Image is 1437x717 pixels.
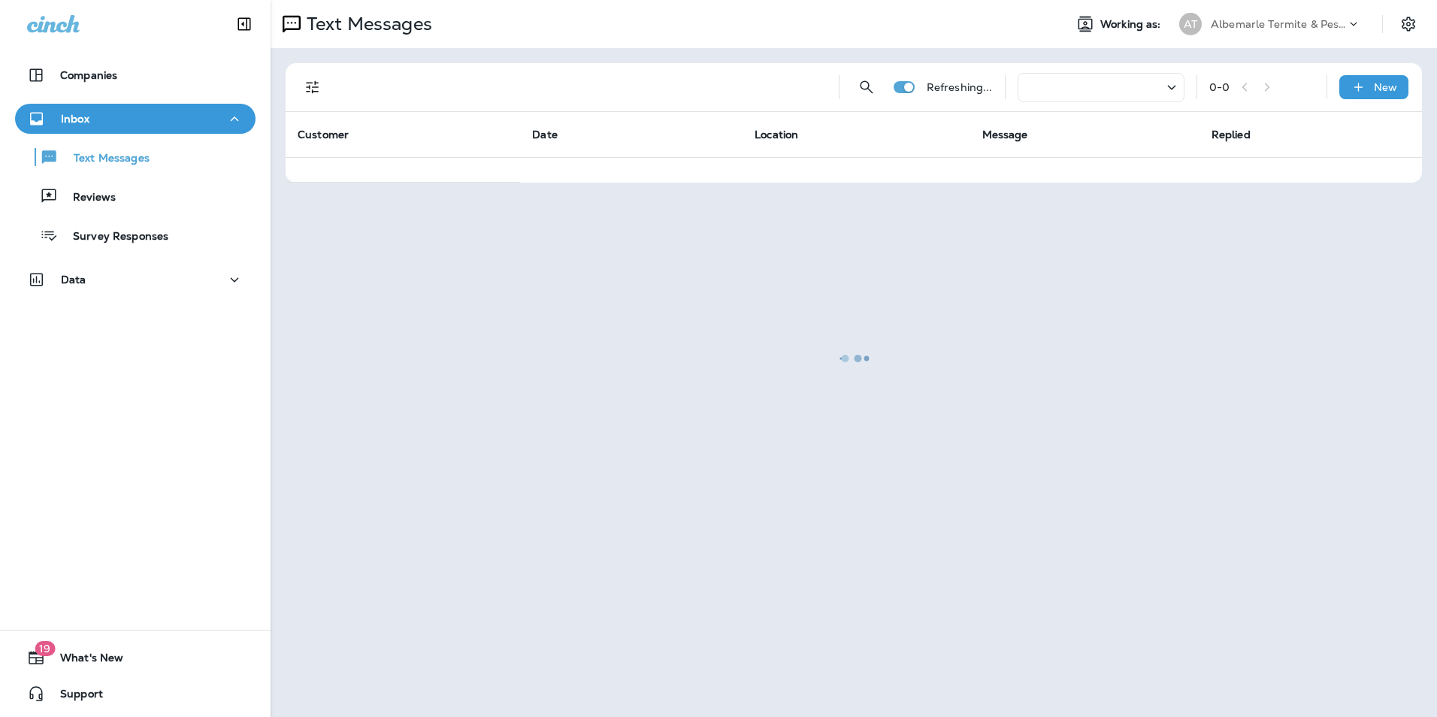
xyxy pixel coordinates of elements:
p: Data [61,274,86,286]
p: Survey Responses [58,230,168,244]
span: Support [45,688,103,706]
button: Companies [15,60,256,90]
button: Inbox [15,104,256,134]
button: 19What's New [15,643,256,673]
button: Survey Responses [15,219,256,251]
span: 19 [35,641,55,656]
span: What's New [45,652,123,670]
button: Reviews [15,180,256,212]
p: Reviews [58,191,116,205]
p: Inbox [61,113,89,125]
p: New [1374,81,1397,93]
button: Text Messages [15,141,256,173]
button: Support [15,679,256,709]
button: Data [15,265,256,295]
p: Text Messages [59,152,150,166]
p: Companies [60,69,117,81]
button: Collapse Sidebar [223,9,265,39]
